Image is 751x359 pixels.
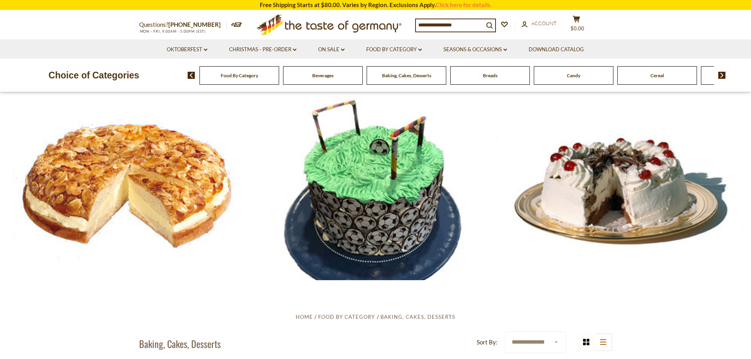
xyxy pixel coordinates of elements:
[318,45,345,54] a: On Sale
[483,73,498,78] a: Breads
[188,72,195,79] img: previous arrow
[312,73,334,78] a: Beverages
[366,45,422,54] a: Food By Category
[296,314,313,320] a: Home
[436,1,492,8] a: Click here for details.
[167,45,207,54] a: Oktoberfest
[522,19,557,28] a: Account
[529,45,584,54] a: Download Catalog
[382,73,431,78] a: Baking, Cakes, Desserts
[229,45,296,54] a: Christmas - PRE-ORDER
[565,15,589,35] button: $0.00
[168,21,221,28] a: [PHONE_NUMBER]
[139,20,227,30] p: Questions?
[380,314,455,320] a: Baking, Cakes, Desserts
[139,29,206,33] span: MON - FRI, 9:00AM - 5:00PM (EST)
[444,45,507,54] a: Seasons & Occasions
[221,73,258,78] a: Food By Category
[570,25,584,32] span: $0.00
[477,337,498,347] label: Sort By:
[650,73,664,78] a: Cereal
[139,338,221,350] h1: Baking, Cakes, Desserts
[318,314,375,320] a: Food By Category
[567,73,580,78] a: Candy
[718,72,726,79] img: next arrow
[531,20,557,26] span: Account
